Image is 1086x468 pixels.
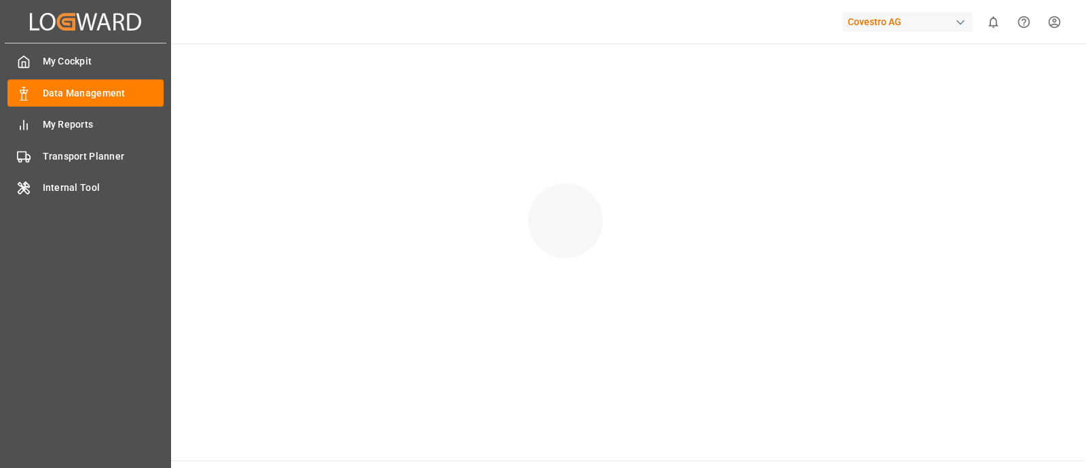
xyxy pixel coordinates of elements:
[7,143,164,169] a: Transport Planner
[43,149,164,164] span: Transport Planner
[7,79,164,106] a: Data Management
[978,7,1009,37] button: show 0 new notifications
[43,118,164,132] span: My Reports
[7,111,164,138] a: My Reports
[43,181,164,195] span: Internal Tool
[43,54,164,69] span: My Cockpit
[43,86,164,101] span: Data Management
[1009,7,1039,37] button: Help Center
[7,175,164,201] a: Internal Tool
[842,12,973,32] div: Covestro AG
[842,9,978,35] button: Covestro AG
[7,48,164,75] a: My Cockpit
